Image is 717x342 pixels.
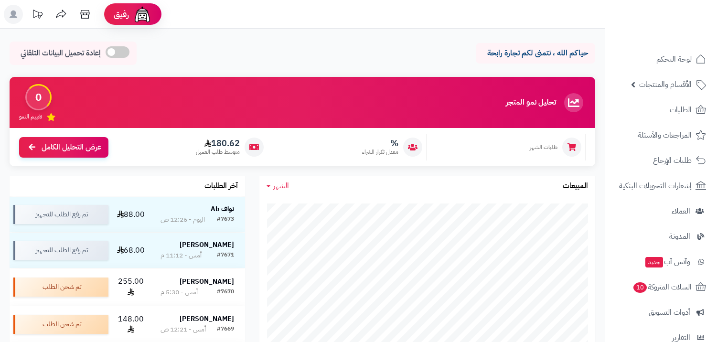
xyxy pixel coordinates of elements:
span: طلبات الشهر [530,143,557,151]
div: اليوم - 12:26 ص [161,215,205,224]
a: وآتس آبجديد [611,250,711,273]
span: المدونة [669,230,690,243]
a: الطلبات [611,98,711,121]
strong: [PERSON_NAME] [180,314,234,324]
h3: آخر الطلبات [204,182,238,191]
a: عرض التحليل الكامل [19,137,108,158]
div: أمس - 12:21 ص [161,325,206,334]
span: إعادة تحميل البيانات التلقائي [21,48,101,59]
span: الطلبات [670,103,692,117]
img: logo-2.png [652,19,708,39]
span: تقييم النمو [19,113,42,121]
div: تم رفع الطلب للتجهيز [13,241,108,260]
h3: تحليل نمو المتجر [506,98,556,107]
div: #7670 [217,288,234,297]
span: لوحة التحكم [656,53,692,66]
a: طلبات الإرجاع [611,149,711,172]
strong: [PERSON_NAME] [180,277,234,287]
span: الأقسام والمنتجات [639,78,692,91]
span: 180.62 [196,138,240,149]
a: أدوات التسويق [611,301,711,324]
span: أدوات التسويق [649,306,690,319]
img: ai-face.png [133,5,152,24]
div: أمس - 5:30 م [161,288,198,297]
span: 10 [633,282,647,293]
td: 68.00 [112,233,150,268]
span: جديد [645,257,663,267]
span: رفيق [114,9,129,20]
h3: المبيعات [563,182,588,191]
strong: [PERSON_NAME] [180,240,234,250]
span: العملاء [672,204,690,218]
span: وآتس آب [644,255,690,268]
div: تم شحن الطلب [13,278,108,297]
div: #7671 [217,251,234,260]
span: إشعارات التحويلات البنكية [619,179,692,192]
td: 88.00 [112,197,150,232]
span: معدل تكرار الشراء [362,148,398,156]
a: تحديثات المنصة [25,5,49,26]
span: المراجعات والأسئلة [638,128,692,142]
a: الشهر [267,181,289,192]
span: متوسط طلب العميل [196,148,240,156]
a: السلات المتروكة10 [611,276,711,299]
div: #7673 [217,215,234,224]
a: المدونة [611,225,711,248]
span: طلبات الإرجاع [653,154,692,167]
span: السلات المتروكة [632,280,692,294]
a: العملاء [611,200,711,223]
strong: نواف Ab [211,204,234,214]
a: لوحة التحكم [611,48,711,71]
div: #7669 [217,325,234,334]
div: أمس - 11:12 م [161,251,202,260]
a: إشعارات التحويلات البنكية [611,174,711,197]
div: تم شحن الطلب [13,315,108,334]
span: الشهر [273,180,289,192]
td: 255.00 [112,268,150,306]
a: المراجعات والأسئلة [611,124,711,147]
span: عرض التحليل الكامل [42,142,101,153]
p: حياكم الله ، نتمنى لكم تجارة رابحة [483,48,588,59]
div: تم رفع الطلب للتجهيز [13,205,108,224]
span: % [362,138,398,149]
